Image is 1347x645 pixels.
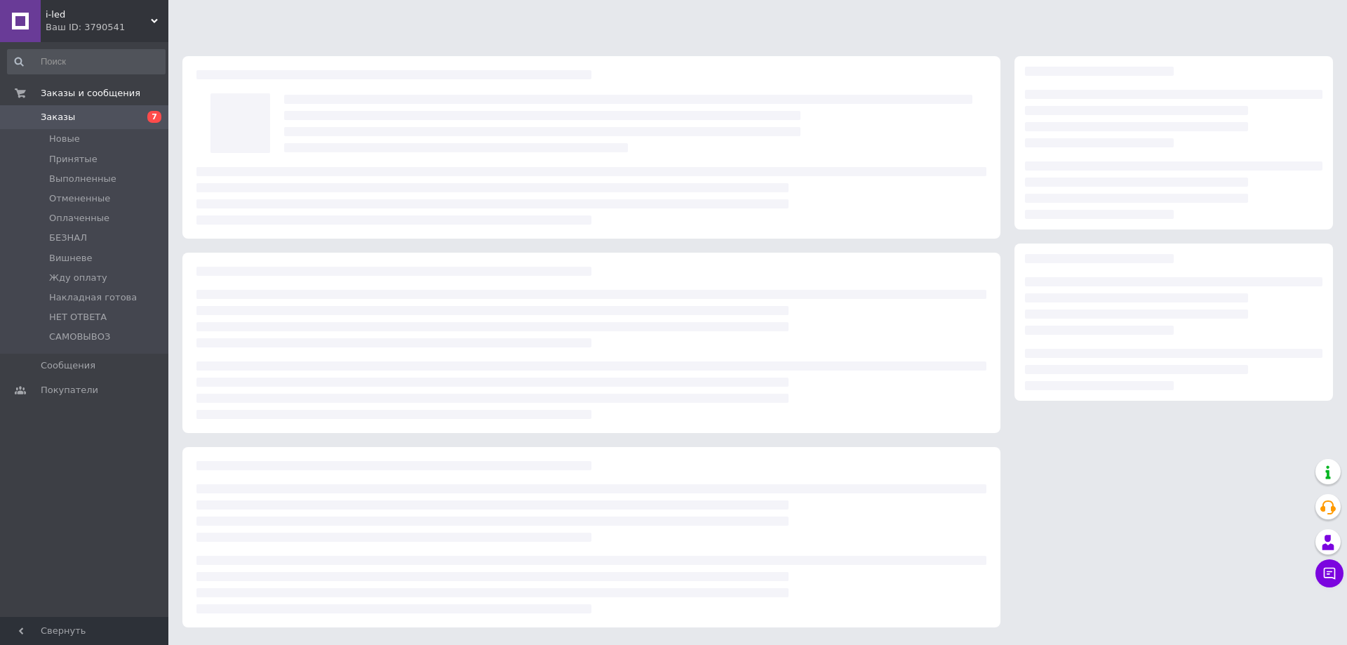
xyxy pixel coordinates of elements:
[49,232,87,244] span: БЕЗНАЛ
[1315,559,1343,587] button: Чат с покупателем
[49,192,110,205] span: Отмененные
[147,111,161,123] span: 7
[7,49,166,74] input: Поиск
[49,173,116,185] span: Выполненные
[41,384,98,397] span: Покупатели
[41,87,140,100] span: Заказы и сообщения
[46,21,168,34] div: Ваш ID: 3790541
[49,212,109,225] span: Оплаченные
[41,359,95,372] span: Сообщения
[49,272,107,284] span: Жду оплату
[49,311,107,324] span: НЕТ ОТВЕТА
[41,111,75,124] span: Заказы
[49,153,98,166] span: Принятые
[49,133,80,145] span: Новые
[49,291,137,304] span: Накладная готова
[49,331,110,343] span: САМОВЫВОЗ
[46,8,151,21] span: i-led
[49,252,92,265] span: Вишневе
